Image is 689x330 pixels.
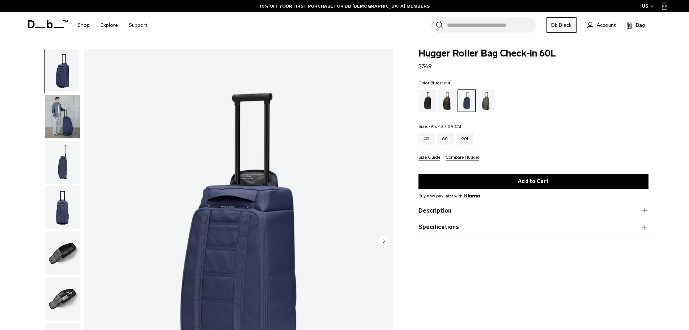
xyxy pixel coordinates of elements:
[418,63,432,70] span: $349
[418,174,648,189] button: Add to Cart
[418,133,435,145] a: 40L
[546,17,577,33] a: Db Black
[101,12,118,38] a: Explore
[44,277,80,321] button: Hugger Roller Bag Check-in 60L Blue Hour
[45,141,80,184] img: Hugger Roller Bag Check-in 60L Blue Hour
[446,155,479,160] button: Compare Hugger
[44,185,80,230] button: Hugger Roller Bag Check-in 60L Blue Hour
[418,223,648,231] button: Specifications
[456,133,474,145] a: 90L
[597,21,616,29] span: Account
[45,231,80,275] img: Hugger Roller Bag Check-in 60L Blue Hour
[418,124,462,129] legend: Size:
[45,277,80,321] img: Hugger Roller Bag Check-in 60L Blue Hour
[464,194,480,197] img: {"height" => 20, "alt" => "Klarna"}
[430,80,450,85] span: Blue Hour
[418,155,440,160] button: Size Guide
[260,3,430,9] a: 10% OFF YOUR FIRST PURCHASE FOR DB [DEMOGRAPHIC_DATA] MEMBERS
[418,49,648,58] span: Hugger Roller Bag Check-in 60L
[45,49,80,93] img: Hugger Roller Bag Check-in 60L Blue Hour
[44,49,80,93] button: Hugger Roller Bag Check-in 60L Blue Hour
[587,21,616,29] a: Account
[418,89,437,112] a: Black Out
[458,89,476,112] a: Blue Hour
[77,12,90,38] a: Shop
[72,12,153,38] nav: Main Navigation
[44,231,80,275] button: Hugger Roller Bag Check-in 60L Blue Hour
[378,235,389,248] button: Next slide
[129,12,147,38] a: Support
[438,89,456,112] a: Espresso
[477,89,495,112] a: Forest Green
[626,21,645,29] button: Bag
[418,81,451,85] legend: Color:
[636,21,645,29] span: Bag
[44,95,80,139] button: Hugger Roller Bag Check-in 60L Blue Hour
[45,95,80,138] img: Hugger Roller Bag Check-in 60L Blue Hour
[44,140,80,184] button: Hugger Roller Bag Check-in 60L Blue Hour
[45,186,80,229] img: Hugger Roller Bag Check-in 60L Blue Hour
[418,193,480,199] span: Buy now pay later with
[418,206,648,215] button: Description
[428,124,462,129] span: 79 x 43 x 29 CM
[437,133,454,145] a: 60L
